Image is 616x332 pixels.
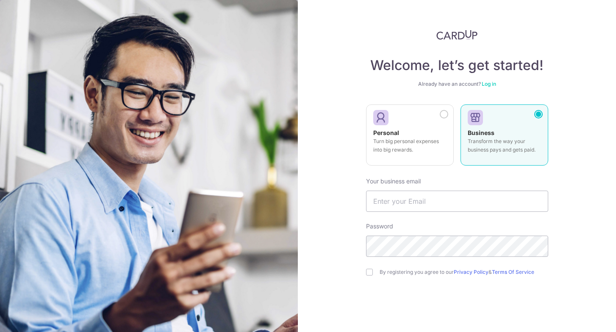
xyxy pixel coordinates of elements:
a: Personal Turn big personal expenses into big rewards. [366,104,454,171]
strong: Personal [373,129,399,136]
label: Your business email [366,177,421,186]
label: By registering you agree to our & [380,269,548,276]
iframe: reCAPTCHA [393,293,522,326]
img: CardUp Logo [436,30,478,40]
a: Terms Of Service [492,269,534,275]
label: Password [366,222,393,231]
input: Enter your Email [366,191,548,212]
strong: Business [468,129,494,136]
p: Transform the way your business pays and gets paid. [468,137,541,154]
a: Privacy Policy [454,269,488,275]
h4: Welcome, let’s get started! [366,57,548,74]
div: Already have an account? [366,81,548,87]
a: Business Transform the way your business pays and gets paid. [461,104,548,171]
p: Turn big personal expenses into big rewards. [373,137,447,154]
a: Log in [482,81,496,87]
